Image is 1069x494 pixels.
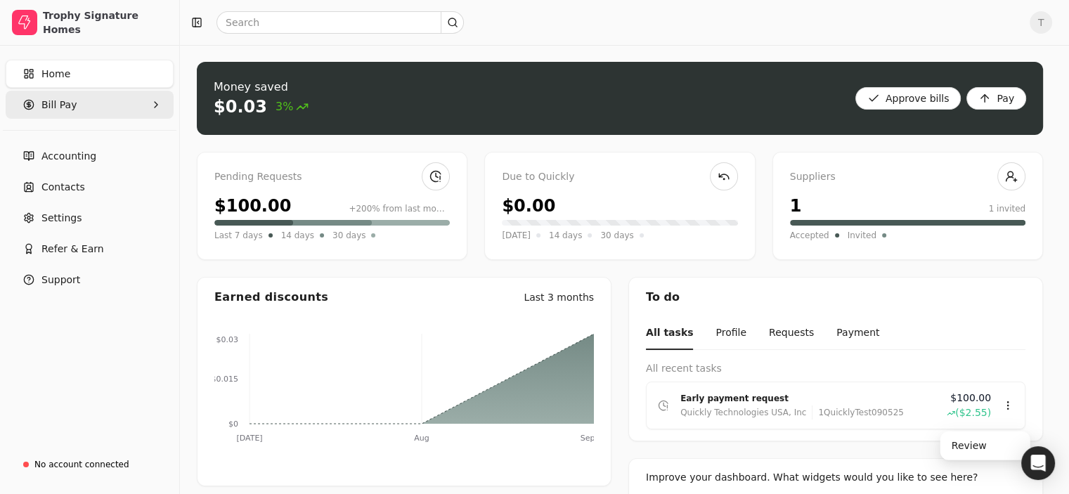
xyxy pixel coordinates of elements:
button: Support [6,266,174,294]
a: No account connected [6,452,174,477]
div: Pending Requests [214,169,450,185]
button: Payment [836,317,879,350]
input: Search [216,11,464,34]
div: +200% from last month [349,202,450,215]
div: Open Intercom Messenger [1021,446,1055,480]
button: Pay [966,87,1026,110]
span: 3% [276,98,309,115]
span: Accepted [790,228,829,242]
div: All recent tasks [646,361,1025,376]
span: Settings [41,211,82,226]
div: 1 invited [988,202,1025,215]
div: Trophy Signature Homes [43,8,167,37]
span: $100.00 [950,391,991,405]
button: All tasks [646,317,693,350]
div: Last 3 months [524,290,594,305]
span: Accounting [41,149,96,164]
a: Settings [6,204,174,232]
div: 1 [790,193,802,219]
div: $0.00 [502,193,555,219]
tspan: $0.03 [216,335,239,344]
div: Suppliers [790,169,1025,185]
div: Due to Quickly [502,169,737,185]
div: $0.03 [214,96,267,118]
span: Bill Pay [41,98,77,112]
span: Support [41,273,80,287]
tspan: [DATE] [236,434,262,443]
button: Refer & Earn [6,235,174,263]
span: Contacts [41,180,85,195]
a: Home [6,60,174,88]
span: [DATE] [502,228,531,242]
span: 14 days [281,228,314,242]
span: Invited [848,228,876,242]
button: T [1030,11,1052,34]
span: 30 days [332,228,365,242]
span: 14 days [549,228,582,242]
button: Requests [769,317,814,350]
span: ($2.55) [955,405,991,420]
span: Home [41,67,70,82]
button: Profile [715,317,746,350]
tspan: Aug [414,434,429,443]
span: 30 days [600,228,633,242]
div: Money saved [214,79,309,96]
div: To do [629,278,1042,317]
div: 1QuicklyTest090525 [812,405,903,420]
div: No account connected [34,458,129,471]
tspan: Sep [581,434,595,443]
div: Review [943,434,1028,457]
div: Earned discounts [214,289,328,306]
div: Quickly Technologies USA, Inc [680,405,806,420]
span: Last 7 days [214,228,263,242]
a: Accounting [6,142,174,170]
a: Contacts [6,173,174,201]
span: Refer & Earn [41,242,104,256]
button: Approve bills [855,87,961,110]
tspan: $0 [228,420,238,429]
button: Bill Pay [6,91,174,119]
tspan: $0.015 [212,375,239,384]
div: $100.00 [214,193,291,219]
div: Improve your dashboard. What widgets would you like to see here? [646,470,1025,485]
div: Early payment request [680,391,935,405]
